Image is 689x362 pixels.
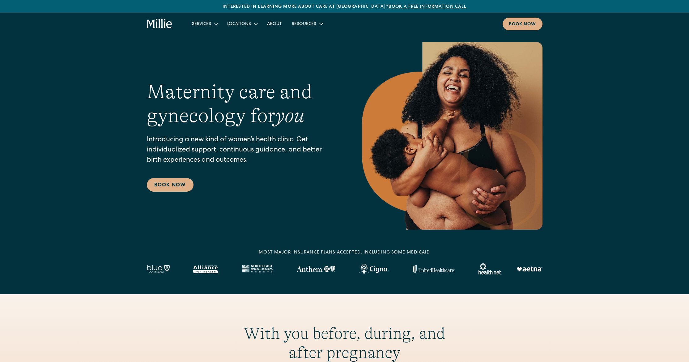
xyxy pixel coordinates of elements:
[262,19,287,29] a: About
[478,263,502,275] img: Healthnet logo
[509,21,536,28] div: Book now
[275,104,304,127] em: you
[147,178,194,192] a: Book Now
[242,265,273,273] img: North East Medical Services logo
[517,266,542,271] img: Aetna logo
[147,80,337,128] h1: Maternity care and gynecology for
[292,21,316,28] div: Resources
[359,264,389,274] img: Cigna logo
[193,265,218,273] img: Alameda Alliance logo
[259,249,430,256] div: MOST MAJOR INSURANCE PLANS ACCEPTED, INCLUDING some MEDICAID
[503,18,542,30] a: Book now
[222,19,262,29] div: Locations
[296,266,335,272] img: Anthem Logo
[362,42,542,230] img: Smiling mother with her baby in arms, celebrating body positivity and the nurturing bond of postp...
[187,19,222,29] div: Services
[147,19,172,29] a: home
[227,21,251,28] div: Locations
[192,21,211,28] div: Services
[413,265,455,273] img: United Healthcare logo
[389,5,466,9] a: Book a free information call
[147,265,170,273] img: Blue California logo
[147,135,337,166] p: Introducing a new kind of women’s health clinic. Get individualized support, continuous guidance,...
[287,19,327,29] div: Resources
